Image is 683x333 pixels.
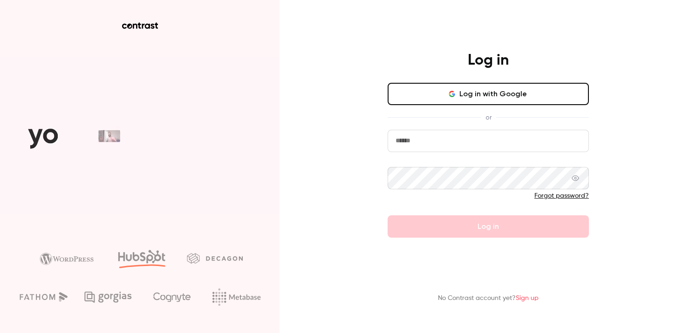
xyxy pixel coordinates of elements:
[534,193,589,199] a: Forgot password?
[187,253,243,263] img: decagon
[481,113,496,122] span: or
[468,51,509,70] h4: Log in
[388,83,589,105] button: Log in with Google
[516,295,539,301] a: Sign up
[438,293,539,303] p: No Contrast account yet?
